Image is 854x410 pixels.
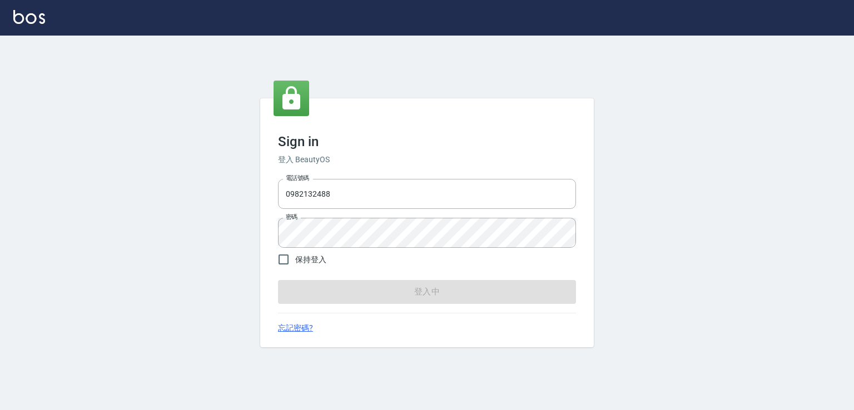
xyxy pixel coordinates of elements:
[295,254,326,266] span: 保持登入
[278,322,313,334] a: 忘記密碼?
[286,213,297,221] label: 密碼
[278,134,576,149] h3: Sign in
[278,154,576,166] h6: 登入 BeautyOS
[286,174,309,182] label: 電話號碼
[13,10,45,24] img: Logo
